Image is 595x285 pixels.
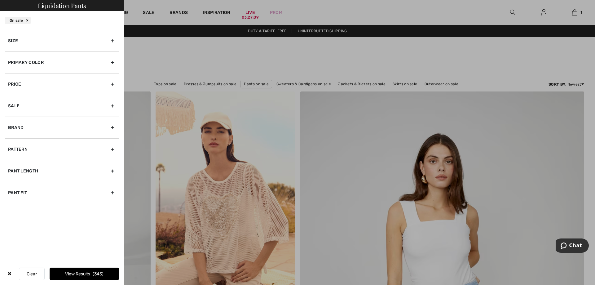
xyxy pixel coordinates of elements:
[556,238,589,254] iframe: Opens a widget where you can chat to one of our agents
[93,271,104,277] span: 343
[5,268,14,280] div: ✖
[5,182,119,203] div: Pant Fit
[5,138,119,160] div: Pattern
[19,268,45,280] button: Clear
[5,95,119,117] div: Sale
[5,160,119,182] div: Pant Length
[5,73,119,95] div: Price
[5,30,119,51] div: Size
[5,17,31,24] div: On sale
[5,117,119,138] div: Brand
[50,268,119,280] button: View Results343
[5,51,119,73] div: Primary Color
